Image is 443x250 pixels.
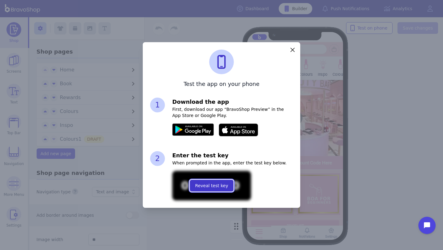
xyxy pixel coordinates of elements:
div: 2 [150,151,165,166]
h2: Enter the test key [172,151,293,160]
h2: Download the app [172,98,293,106]
span: Reveal test key [195,183,228,189]
div: When prompted in the app, enter the test key below. [172,151,293,200]
div: 1 [150,98,165,112]
button: Reveal test key [190,180,233,192]
div: First, download our app “BravoShop Preview” in the App Store or Google Play. [172,98,293,137]
img: Available on App Store [219,123,258,137]
h3: Test the app on your phone [150,80,293,88]
img: Available on Google Play [172,123,214,136]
